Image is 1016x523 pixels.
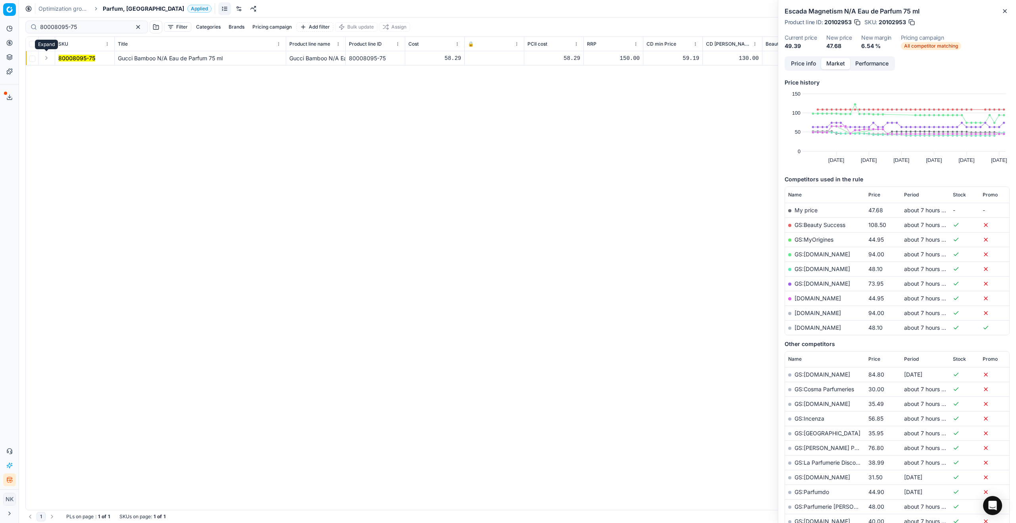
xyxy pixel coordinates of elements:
[868,430,883,436] span: 35.95
[861,42,891,50] dd: 6.54 %
[868,280,883,287] span: 73.95
[785,175,1010,183] h5: Competitors used in the rule
[904,221,951,228] span: about 7 hours ago
[785,19,823,25] span: Product line ID :
[58,55,95,62] mark: 80008095-75
[868,192,880,198] span: Price
[893,157,909,163] text: [DATE]
[25,512,57,521] nav: pagination
[103,5,184,13] span: Parfum, [GEOGRAPHIC_DATA]
[785,79,1010,87] h5: Price history
[788,356,802,362] span: Name
[98,513,100,520] strong: 1
[904,295,951,302] span: about 7 hours ago
[187,5,212,13] span: Applied
[785,42,817,50] dd: 49.39
[154,513,156,520] strong: 1
[296,22,333,32] button: Add filter
[37,512,46,521] button: 1
[349,54,402,62] div: 80008095-75
[335,22,377,32] button: Bulk update
[868,207,883,213] span: 47.68
[58,54,95,62] button: 80008095-75
[868,236,884,243] span: 44.95
[164,22,191,32] button: Filter
[795,400,850,407] a: GS:[DOMAIN_NAME]
[904,251,951,258] span: about 7 hours ago
[904,207,951,213] span: about 7 hours ago
[408,41,419,47] span: Cost
[42,53,51,63] button: Expand
[795,415,824,422] a: GS:Incenza
[868,386,884,392] span: 30.00
[904,400,951,407] span: about 7 hours ago
[795,430,860,436] a: GS:[GEOGRAPHIC_DATA]
[904,356,919,362] span: Period
[795,207,818,213] span: My price
[706,54,759,62] div: 130.00
[3,493,16,506] button: NK
[904,371,922,378] span: [DATE]
[193,22,224,32] button: Categories
[868,474,883,481] span: 31.50
[991,157,1007,163] text: [DATE]
[904,415,951,422] span: about 7 hours ago
[58,41,68,47] span: SKU
[901,35,961,40] dt: Pricing campaign
[795,295,841,302] a: [DOMAIN_NAME]
[926,157,942,163] text: [DATE]
[868,415,883,422] span: 56.85
[879,18,906,26] span: 20102953
[25,512,35,521] button: Go to previous page
[102,513,106,520] strong: of
[824,18,852,26] span: 20102953
[904,488,922,495] span: [DATE]
[826,35,852,40] dt: New price
[792,110,800,116] text: 100
[904,459,951,466] span: about 7 hours ago
[66,513,110,520] div: :
[864,19,877,25] span: SKU :
[289,54,342,62] div: Gucci Bamboo N/A Eau de Parfum 75 ml
[868,503,884,510] span: 48.00
[904,386,951,392] span: about 7 hours ago
[868,444,884,451] span: 76.80
[108,513,110,520] strong: 1
[821,58,850,69] button: Market
[868,310,884,316] span: 94.00
[785,340,1010,348] h5: Other competitors
[795,503,879,510] a: GS:Parfumerie [PERSON_NAME]
[868,400,884,407] span: 35.49
[647,41,676,47] span: CD min Price
[953,356,966,362] span: Stock
[468,41,474,47] span: 🔒
[904,503,951,510] span: about 7 hours ago
[795,129,800,135] text: 50
[785,6,1010,16] h2: Escada Magnetism N/A Eau de Parfum 75 ml
[103,5,212,13] span: Parfum, [GEOGRAPHIC_DATA]Applied
[766,54,818,62] div: 59.19
[249,22,295,32] button: Pricing campaign
[587,54,640,62] div: 150.00
[950,203,979,217] td: -
[785,35,817,40] dt: Current price
[904,192,919,198] span: Period
[766,41,808,47] span: Beauty outlet price
[850,58,894,69] button: Performance
[788,192,802,198] span: Name
[164,513,165,520] strong: 1
[38,5,89,13] a: Optimization groups
[795,310,841,316] a: [DOMAIN_NAME]
[795,236,833,243] a: GS:MyOrigines
[861,157,877,163] text: [DATE]
[35,40,58,49] div: Expand
[904,430,951,436] span: about 7 hours ago
[983,496,1002,515] div: Open Intercom Messenger
[795,371,850,378] a: GS:[DOMAIN_NAME]
[527,54,580,62] div: 58.29
[795,324,841,331] a: [DOMAIN_NAME]
[349,41,382,47] span: Product line ID
[408,54,461,62] div: 58.29
[157,513,162,520] strong: of
[953,192,966,198] span: Stock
